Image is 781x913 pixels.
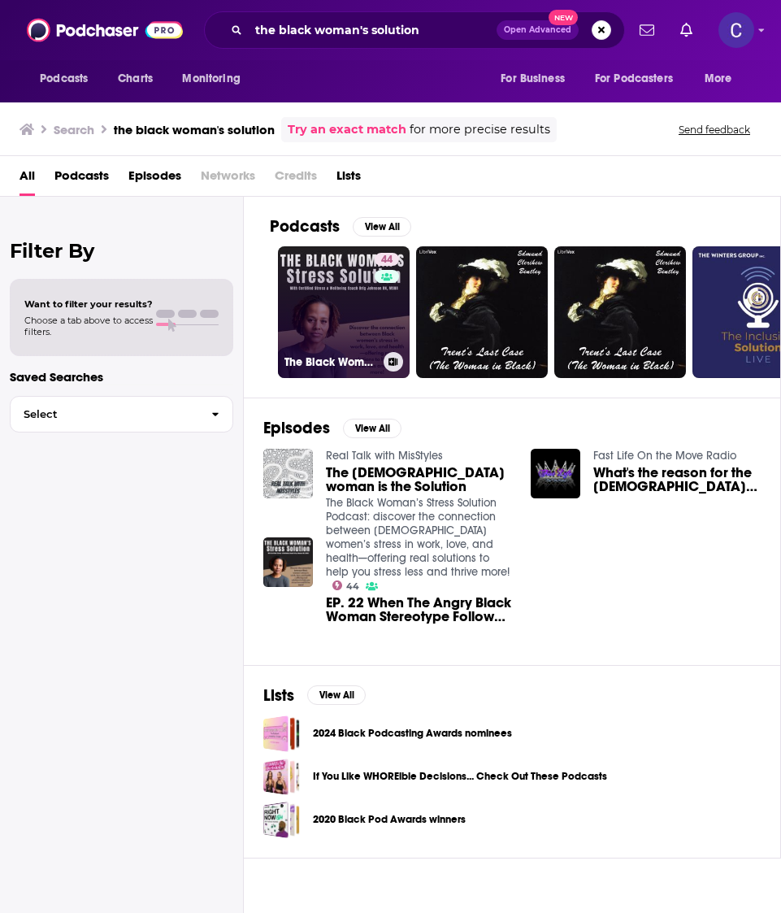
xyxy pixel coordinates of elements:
[54,122,94,137] h3: Search
[375,253,399,266] a: 44
[44,94,57,107] img: tab_domain_overview_orange.svg
[326,496,510,579] a: The Black Woman’s Stress Solution Podcast: discover the connection between Black women’s stress i...
[718,12,754,48] span: Logged in as publicityxxtina
[718,12,754,48] img: User Profile
[718,12,754,48] button: Show profile menu
[182,67,240,90] span: Monitoring
[263,685,366,706] a: ListsView All
[28,63,109,94] button: open menu
[313,811,466,828] a: 2020 Black Pod Awards winners
[10,396,233,433] button: Select
[497,20,579,40] button: Open AdvancedNew
[201,163,255,196] span: Networks
[693,63,753,94] button: open menu
[180,96,274,107] div: Keywords by Traffic
[593,466,779,493] a: What's the reason for the black woman's attitude, and is there a solution?
[549,10,578,25] span: New
[118,67,153,90] span: Charts
[307,685,366,705] button: View All
[501,67,565,90] span: For Business
[171,63,261,94] button: open menu
[674,16,699,44] a: Show notifications dropdown
[278,246,410,378] a: 44The Black Woman’s Stress Solution Podcast: discover the connection between [DEMOGRAPHIC_DATA] w...
[42,42,179,55] div: Domain: [DOMAIN_NAME]
[263,715,300,752] a: 2024 Black Podcasting Awards nominees
[593,449,736,463] a: Fast Life On the Move Radio
[332,580,360,590] a: 44
[593,466,779,493] span: What's the reason for the [DEMOGRAPHIC_DATA] woman's attitude, and is there a solution?
[381,252,393,268] span: 44
[128,163,181,196] a: Episodes
[263,759,300,795] a: If You Like WHOREible Decisions... Check Out These Podcasts
[705,67,732,90] span: More
[162,94,175,107] img: tab_keywords_by_traffic_grey.svg
[313,767,607,785] a: If You Like WHOREible Decisions... Check Out These Podcasts
[26,42,39,55] img: website_grey.svg
[275,163,317,196] span: Credits
[40,67,88,90] span: Podcasts
[410,120,550,139] span: for more precise results
[353,217,411,237] button: View All
[326,466,511,493] span: The [DEMOGRAPHIC_DATA] woman is the Solution
[313,724,512,742] a: 2024 Black Podcasting Awards nominees
[270,216,411,237] a: PodcastsView All
[27,15,183,46] img: Podchaser - Follow, Share and Rate Podcasts
[346,583,359,590] span: 44
[595,67,673,90] span: For Podcasters
[531,449,580,498] img: What's the reason for the black woman's attitude, and is there a solution?
[249,17,497,43] input: Search podcasts, credits, & more...
[24,315,153,337] span: Choose a tab above to access filters.
[270,216,340,237] h2: Podcasts
[633,16,661,44] a: Show notifications dropdown
[26,26,39,39] img: logo_orange.svg
[504,26,571,34] span: Open Advanced
[107,63,163,94] a: Charts
[114,122,275,137] h3: the black woman's solution
[20,163,35,196] a: All
[263,449,313,498] img: The Black woman is the Solution
[204,11,625,49] div: Search podcasts, credits, & more...
[263,537,313,587] img: EP. 22 When The Angry Black Woman Stereotype Follows You Home
[584,63,696,94] button: open menu
[343,419,401,438] button: View All
[24,298,153,310] span: Want to filter your results?
[326,449,443,463] a: Real Talk with MisStyles
[489,63,585,94] button: open menu
[46,26,80,39] div: v 4.0.25
[11,409,198,420] span: Select
[336,163,361,196] a: Lists
[263,685,294,706] h2: Lists
[10,369,233,385] p: Saved Searches
[10,239,233,263] h2: Filter By
[326,466,511,493] a: The Black woman is the Solution
[54,163,109,196] a: Podcasts
[263,418,401,438] a: EpisodesView All
[284,355,377,369] h3: The Black Woman’s Stress Solution Podcast: discover the connection between [DEMOGRAPHIC_DATA] wom...
[263,418,330,438] h2: Episodes
[62,96,145,107] div: Domain Overview
[288,120,406,139] a: Try an exact match
[674,123,755,137] button: Send feedback
[326,596,511,624] a: EP. 22 When The Angry Black Woman Stereotype Follows You Home
[263,802,300,838] a: 2020 Black Pod Awards winners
